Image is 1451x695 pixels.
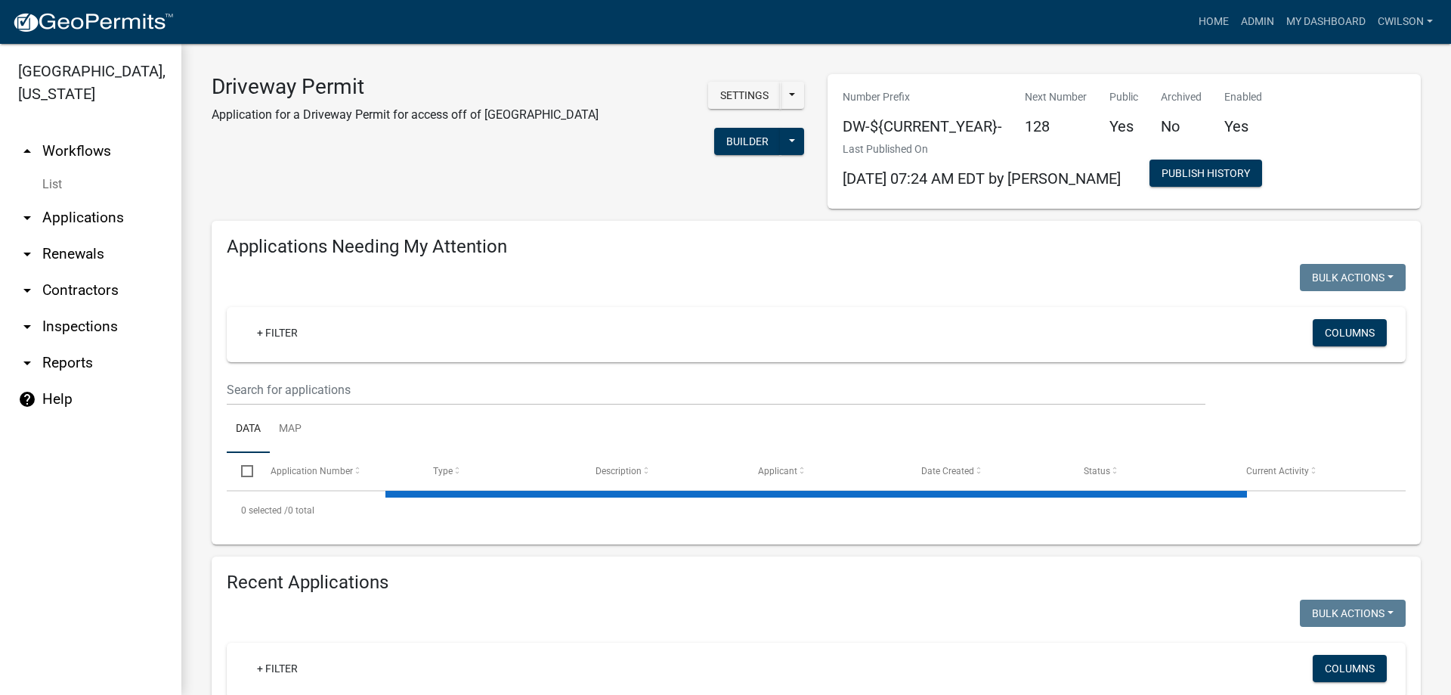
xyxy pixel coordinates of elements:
input: Search for applications [227,374,1205,405]
datatable-header-cell: Type [419,453,581,489]
i: arrow_drop_down [18,318,36,336]
datatable-header-cell: Description [581,453,744,489]
button: Bulk Actions [1300,600,1406,627]
datatable-header-cell: Date Created [906,453,1069,489]
h3: Driveway Permit [212,74,599,100]
wm-modal-confirm: Workflow Publish History [1149,169,1262,181]
div: 0 total [227,492,1406,529]
span: Applicant [758,466,797,476]
span: Type [433,466,453,476]
span: [DATE] 07:24 AM EDT by [PERSON_NAME] [843,169,1121,188]
i: arrow_drop_down [18,354,36,372]
span: Application Number [271,466,353,476]
h5: 128 [1025,117,1087,135]
h4: Recent Applications [227,572,1406,594]
h5: Yes [1224,117,1262,135]
a: My Dashboard [1280,8,1372,36]
p: Number Prefix [843,89,1002,105]
i: arrow_drop_down [18,281,36,299]
span: Current Activity [1246,466,1309,476]
span: Status [1084,466,1110,476]
a: Admin [1235,8,1280,36]
h4: Applications Needing My Attention [227,236,1406,258]
span: 0 selected / [241,505,288,516]
button: Columns [1313,319,1387,346]
button: Builder [714,128,781,155]
span: Description [596,466,642,476]
a: Home [1193,8,1235,36]
h5: Yes [1109,117,1138,135]
span: Date Created [921,466,974,476]
button: Settings [708,82,781,109]
a: + Filter [245,655,310,682]
h5: No [1161,117,1202,135]
p: Archived [1161,89,1202,105]
p: Next Number [1025,89,1087,105]
datatable-header-cell: Application Number [255,453,418,489]
button: Columns [1313,655,1387,682]
p: Last Published On [843,141,1121,157]
i: arrow_drop_up [18,142,36,160]
button: Publish History [1149,160,1262,187]
datatable-header-cell: Select [227,453,255,489]
a: + Filter [245,319,310,346]
a: Map [270,405,311,454]
datatable-header-cell: Applicant [744,453,906,489]
p: Application for a Driveway Permit for access off of [GEOGRAPHIC_DATA] [212,106,599,124]
i: help [18,390,36,408]
h5: DW-${CURRENT_YEAR}- [843,117,1002,135]
button: Bulk Actions [1300,264,1406,291]
p: Enabled [1224,89,1262,105]
a: Data [227,405,270,454]
datatable-header-cell: Status [1069,453,1232,489]
p: Public [1109,89,1138,105]
a: cwilson [1372,8,1439,36]
datatable-header-cell: Current Activity [1232,453,1394,489]
i: arrow_drop_down [18,209,36,227]
i: arrow_drop_down [18,245,36,263]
